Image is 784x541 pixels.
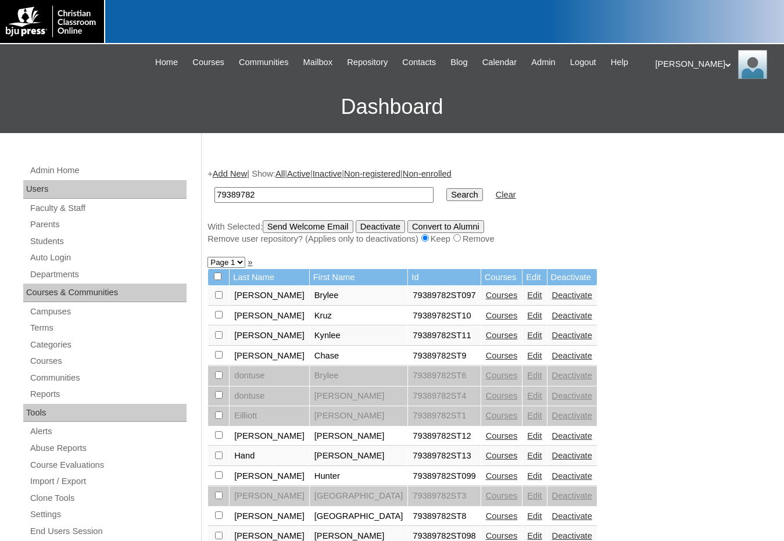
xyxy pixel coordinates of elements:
[527,311,542,320] a: Edit
[527,411,542,420] a: Edit
[486,511,518,521] a: Courses
[408,366,480,386] td: 79389782ST6
[214,187,434,203] input: Search
[213,169,247,178] a: Add New
[230,406,309,426] td: Eilliott
[344,169,400,178] a: Non-registered
[310,346,408,366] td: Chase
[552,351,592,360] a: Deactivate
[486,311,518,320] a: Courses
[230,446,309,466] td: Hand
[527,331,542,340] a: Edit
[408,286,480,306] td: 79389782ST097
[230,269,309,286] td: Last Name
[656,50,773,79] div: [PERSON_NAME]
[29,458,187,472] a: Course Evaluations
[408,446,480,466] td: 79389782ST13
[570,56,596,69] span: Logout
[552,411,592,420] a: Deactivate
[738,50,767,79] img: Melanie Sevilla
[155,56,178,69] span: Home
[310,486,408,506] td: [GEOGRAPHIC_DATA]
[303,56,333,69] span: Mailbox
[341,56,393,69] a: Repository
[552,431,592,440] a: Deactivate
[230,366,309,386] td: dontuse
[408,427,480,446] td: 79389782ST12
[527,531,542,540] a: Edit
[192,56,224,69] span: Courses
[248,257,252,267] a: »
[230,467,309,486] td: [PERSON_NAME]
[408,386,480,406] td: 79389782ST4
[486,471,518,481] a: Courses
[552,291,592,300] a: Deactivate
[527,371,542,380] a: Edit
[525,56,561,69] a: Admin
[402,56,436,69] span: Contacts
[29,524,187,539] a: End Users Session
[527,451,542,460] a: Edit
[486,391,518,400] a: Courses
[207,168,772,245] div: + | Show: | | | |
[230,386,309,406] td: dontuse
[6,6,98,37] img: logo-white.png
[29,338,187,352] a: Categories
[522,269,546,286] td: Edit
[482,56,517,69] span: Calendar
[408,306,480,326] td: 79389782ST10
[230,346,309,366] td: [PERSON_NAME]
[230,286,309,306] td: [PERSON_NAME]
[149,56,184,69] a: Home
[527,351,542,360] a: Edit
[29,304,187,319] a: Campuses
[263,220,353,233] input: Send Welcome Email
[527,431,542,440] a: Edit
[187,56,230,69] a: Courses
[611,56,628,69] span: Help
[445,56,473,69] a: Blog
[29,354,187,368] a: Courses
[29,424,187,439] a: Alerts
[29,441,187,456] a: Abuse Reports
[408,346,480,366] td: 79389782ST9
[407,220,484,233] input: Convert to Alumni
[310,306,408,326] td: Kruz
[486,451,518,460] a: Courses
[486,291,518,300] a: Courses
[408,269,480,286] td: Id
[408,406,480,426] td: 79389782ST1
[396,56,442,69] a: Contacts
[527,511,542,521] a: Edit
[230,326,309,346] td: [PERSON_NAME]
[356,220,405,233] input: Deactivate
[298,56,339,69] a: Mailbox
[486,371,518,380] a: Courses
[29,217,187,232] a: Parents
[481,269,522,286] td: Courses
[552,391,592,400] a: Deactivate
[29,371,187,385] a: Communities
[552,371,592,380] a: Deactivate
[29,491,187,506] a: Clone Tools
[564,56,602,69] a: Logout
[347,56,388,69] span: Repository
[23,284,187,302] div: Courses & Communities
[486,431,518,440] a: Courses
[527,291,542,300] a: Edit
[23,404,187,422] div: Tools
[287,169,310,178] a: Active
[29,250,187,265] a: Auto Login
[310,326,408,346] td: Kynlee
[6,81,778,133] h3: Dashboard
[310,366,408,386] td: Brylee
[527,391,542,400] a: Edit
[552,331,592,340] a: Deactivate
[605,56,634,69] a: Help
[29,201,187,216] a: Faculty & Staff
[310,386,408,406] td: [PERSON_NAME]
[486,531,518,540] a: Courses
[408,326,480,346] td: 79389782ST11
[310,286,408,306] td: Brylee
[29,267,187,282] a: Departments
